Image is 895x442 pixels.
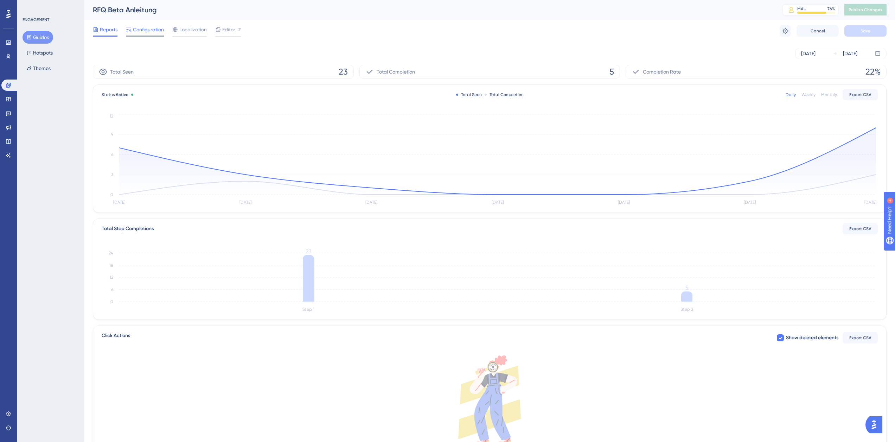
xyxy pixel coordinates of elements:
[109,251,113,255] tspan: 24
[865,414,887,435] iframe: UserGuiding AI Assistant Launcher
[786,92,796,97] div: Daily
[827,6,835,12] div: 76 %
[49,4,51,9] div: 4
[179,25,207,34] span: Localization
[110,275,113,280] tspan: 12
[849,92,871,97] span: Export CSV
[744,200,756,205] tspan: [DATE]
[306,248,311,255] tspan: 23
[102,92,128,97] span: Status:
[110,68,134,76] span: Total Seen
[821,92,837,97] div: Monthly
[116,92,128,97] span: Active
[797,6,806,12] div: MAU
[801,92,816,97] div: Weekly
[492,200,504,205] tspan: [DATE]
[864,200,876,205] tspan: [DATE]
[111,152,113,157] tspan: 6
[133,25,164,34] span: Configuration
[849,7,882,13] span: Publish Changes
[102,225,154,233] div: Total Step Completions
[102,331,130,344] span: Click Actions
[302,307,314,312] tspan: Step 1
[239,200,251,205] tspan: [DATE]
[109,263,113,268] tspan: 18
[110,299,113,304] tspan: 0
[110,192,113,197] tspan: 0
[113,200,125,205] tspan: [DATE]
[844,4,887,15] button: Publish Changes
[849,226,871,232] span: Export CSV
[377,68,415,76] span: Total Completion
[339,66,348,77] span: 23
[17,2,44,10] span: Need Help?
[23,31,53,44] button: Guides
[23,62,55,75] button: Themes
[643,68,681,76] span: Completion Rate
[861,28,870,34] span: Save
[93,5,765,15] div: RFQ Beta Anleitung
[23,17,49,23] div: ENGAGEMENT
[111,287,113,292] tspan: 6
[801,49,816,58] div: [DATE]
[100,25,117,34] span: Reports
[685,284,689,291] tspan: 5
[811,28,825,34] span: Cancel
[485,92,524,97] div: Total Completion
[849,335,871,341] span: Export CSV
[843,89,878,100] button: Export CSV
[843,332,878,343] button: Export CSV
[365,200,377,205] tspan: [DATE]
[110,114,113,119] tspan: 12
[797,25,839,37] button: Cancel
[786,334,838,342] span: Show deleted elements
[844,25,887,37] button: Save
[680,307,693,312] tspan: Step 2
[843,49,857,58] div: [DATE]
[456,92,482,97] div: Total Seen
[609,66,614,77] span: 5
[222,25,235,34] span: Editor
[111,132,113,137] tspan: 9
[23,46,57,59] button: Hotspots
[865,66,881,77] span: 22%
[111,172,113,177] tspan: 3
[843,223,878,234] button: Export CSV
[618,200,630,205] tspan: [DATE]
